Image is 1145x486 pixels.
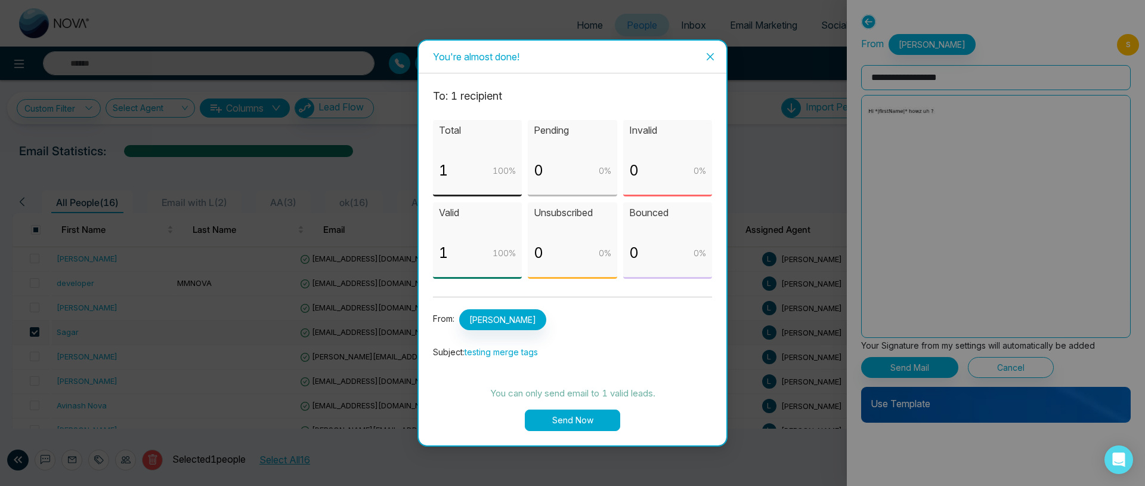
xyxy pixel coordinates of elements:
[433,309,712,330] p: From:
[694,164,706,177] p: 0 %
[629,159,639,182] p: 0
[694,41,726,73] button: Close
[534,123,611,138] p: Pending
[433,386,712,401] p: You can only send email to 1 valid leads.
[439,242,448,264] p: 1
[534,159,543,182] p: 0
[534,242,543,264] p: 0
[599,247,611,260] p: 0 %
[433,50,712,63] div: You're almost done!
[1104,445,1133,474] div: Open Intercom Messenger
[439,159,448,182] p: 1
[629,205,706,220] p: Bounced
[439,205,516,220] p: Valid
[629,242,639,264] p: 0
[599,164,611,177] p: 0 %
[705,52,715,61] span: close
[534,205,611,220] p: Unsubscribed
[465,347,538,357] span: testing merge tags
[493,164,516,177] p: 100 %
[629,123,706,138] p: Invalid
[459,309,546,330] span: [PERSON_NAME]
[439,123,516,138] p: Total
[493,247,516,260] p: 100 %
[694,247,706,260] p: 0 %
[525,410,620,431] button: Send Now
[433,346,712,359] p: Subject:
[433,88,712,104] p: To: 1 recipient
